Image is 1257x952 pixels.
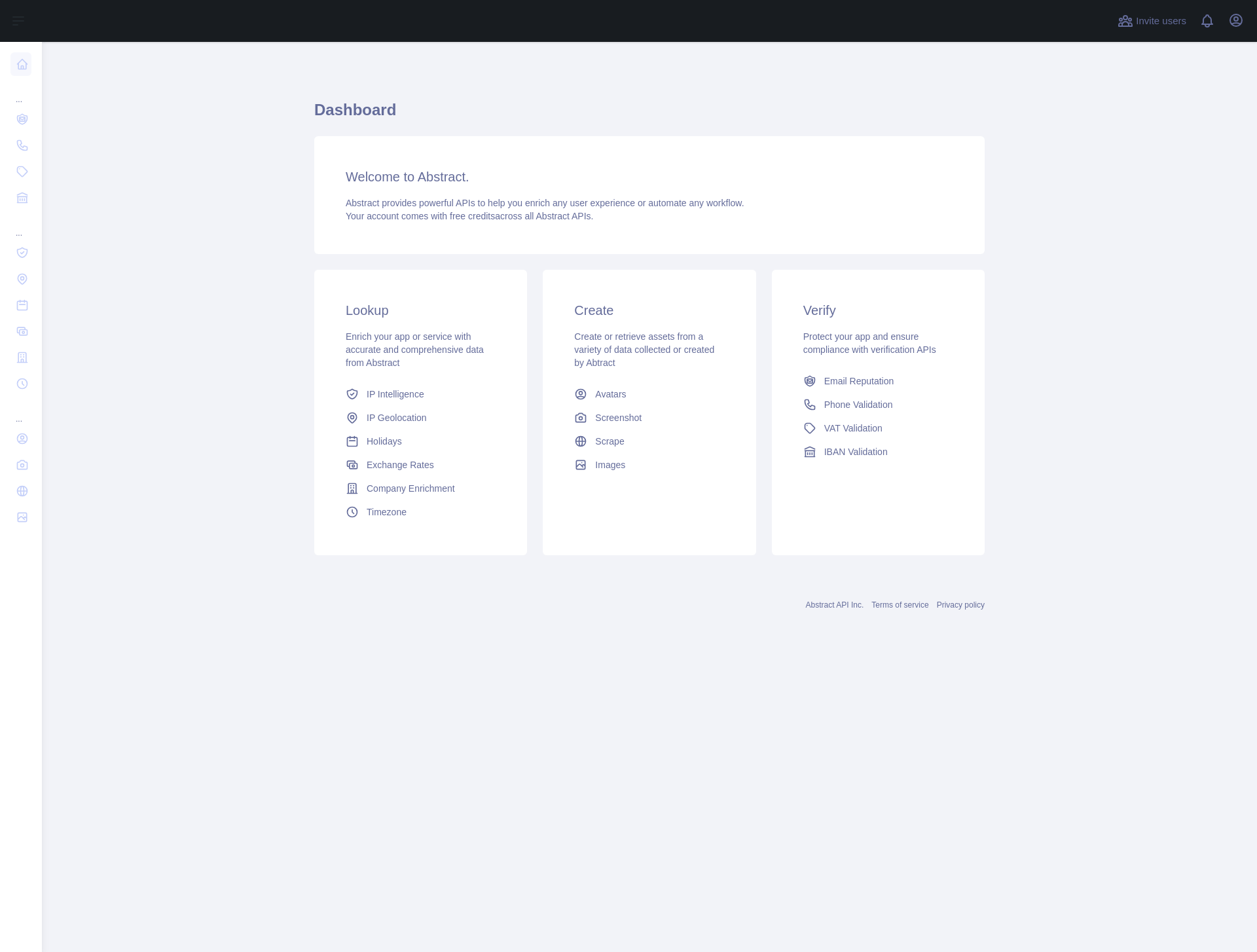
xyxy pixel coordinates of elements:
a: IP Intelligence [340,382,501,406]
span: Protect your app and ensure compliance with verification APIs [803,331,936,355]
span: Timezone [367,505,407,519]
span: IBAN Validation [824,445,888,458]
span: Avatars [595,388,626,401]
span: Invite users [1136,14,1186,29]
span: Holidays [367,435,402,448]
a: Phone Validation [798,393,958,416]
span: Images [595,458,625,471]
a: VAT Validation [798,416,958,440]
span: Your account comes with across all Abstract APIs. [346,211,593,221]
span: Exchange Rates [367,458,434,471]
a: Exchange Rates [340,453,501,477]
a: IBAN Validation [798,440,958,464]
a: Abstract API Inc. [806,600,864,610]
span: IP Geolocation [367,411,427,424]
a: Images [569,453,729,477]
span: free credits [450,211,495,221]
span: Email Reputation [824,375,894,388]
div: ... [10,212,31,238]
a: Avatars [569,382,729,406]
span: Create or retrieve assets from a variety of data collected or created by Abtract [574,331,714,368]
button: Invite users [1115,10,1189,31]
div: ... [10,398,31,424]
h3: Lookup [346,301,496,320]
a: Company Enrichment [340,477,501,500]
span: Phone Validation [824,398,893,411]
a: Timezone [340,500,501,524]
a: Privacy policy [937,600,985,610]
span: Abstract provides powerful APIs to help you enrich any user experience or automate any workflow. [346,198,744,208]
h3: Welcome to Abstract. [346,168,953,186]
span: Company Enrichment [367,482,455,495]
a: Terms of service [871,600,928,610]
a: IP Geolocation [340,406,501,430]
span: IP Intelligence [367,388,424,401]
span: Enrich your app or service with accurate and comprehensive data from Abstract [346,331,484,368]
a: Email Reputation [798,369,958,393]
a: Screenshot [569,406,729,430]
div: ... [10,79,31,105]
a: Holidays [340,430,501,453]
h1: Dashboard [314,100,985,131]
h3: Create [574,301,724,320]
h3: Verify [803,301,953,320]
span: VAT Validation [824,422,883,435]
span: Scrape [595,435,624,448]
span: Screenshot [595,411,642,424]
a: Scrape [569,430,729,453]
